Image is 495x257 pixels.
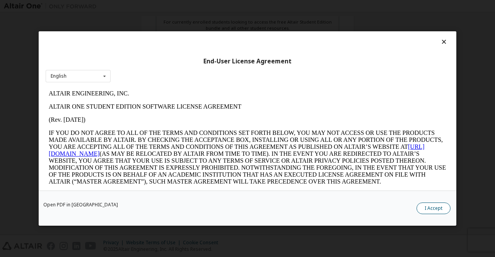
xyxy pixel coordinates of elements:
p: ALTAIR ONE STUDENT EDITION SOFTWARE LICENSE AGREEMENT [3,16,401,23]
p: IF YOU DO NOT AGREE TO ALL OF THE TERMS AND CONDITIONS SET FORTH BELOW, YOU MAY NOT ACCESS OR USE... [3,43,401,98]
p: ALTAIR ENGINEERING, INC. [3,3,401,10]
div: End-User License Agreement [46,58,449,65]
div: English [51,74,67,78]
a: [URL][DOMAIN_NAME] [3,56,379,70]
p: (Rev. [DATE]) [3,29,401,36]
p: This Altair One Student Edition Software License Agreement (“Agreement”) is between Altair Engine... [3,104,401,132]
button: I Accept [416,203,451,214]
a: Open PDF in [GEOGRAPHIC_DATA] [43,203,118,207]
